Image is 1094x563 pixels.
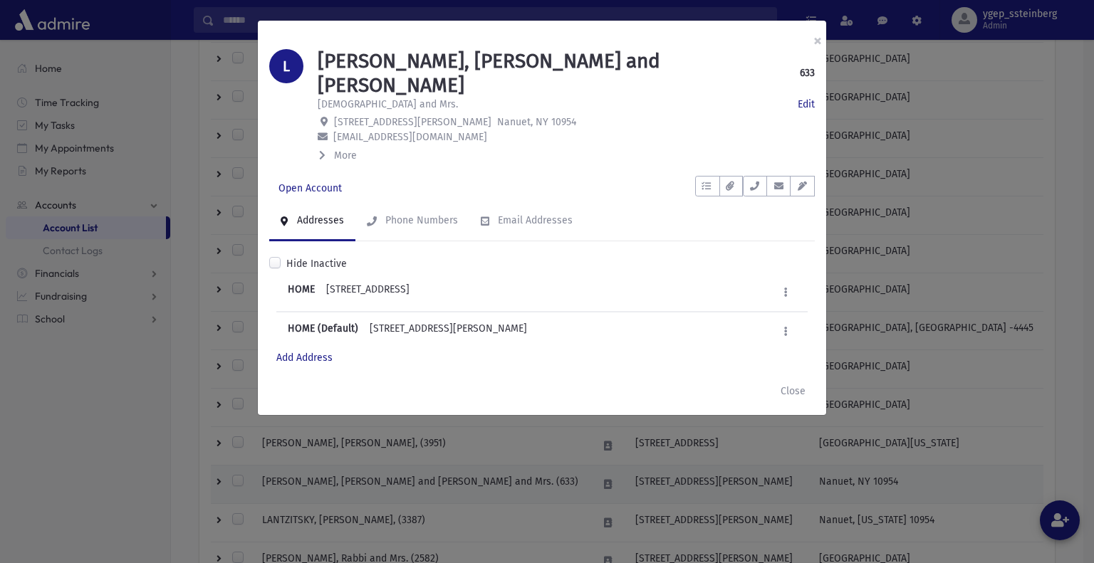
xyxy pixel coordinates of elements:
[333,131,487,143] span: [EMAIL_ADDRESS][DOMAIN_NAME]
[269,201,355,241] a: Addresses
[269,49,303,83] div: L
[771,378,815,404] button: Close
[294,214,344,226] div: Addresses
[318,49,800,97] h1: [PERSON_NAME], [PERSON_NAME] and [PERSON_NAME]
[269,176,351,201] a: Open Account
[370,321,527,342] div: [STREET_ADDRESS][PERSON_NAME]
[318,97,458,112] p: [DEMOGRAPHIC_DATA] and Mrs.
[288,321,358,342] b: HOME (Default)
[288,282,315,302] b: HOME
[802,21,833,60] button: ×
[800,65,815,80] strong: 633
[334,116,491,128] span: [STREET_ADDRESS][PERSON_NAME]
[469,201,584,241] a: Email Addresses
[495,214,573,226] div: Email Addresses
[318,148,358,163] button: More
[497,116,576,128] span: Nanuet, NY 10954
[798,97,815,112] a: Edit
[276,352,333,364] a: Add Address
[334,149,357,162] span: More
[355,201,469,241] a: Phone Numbers
[286,256,347,271] label: Hide Inactive
[326,282,410,302] div: [STREET_ADDRESS]
[382,214,458,226] div: Phone Numbers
